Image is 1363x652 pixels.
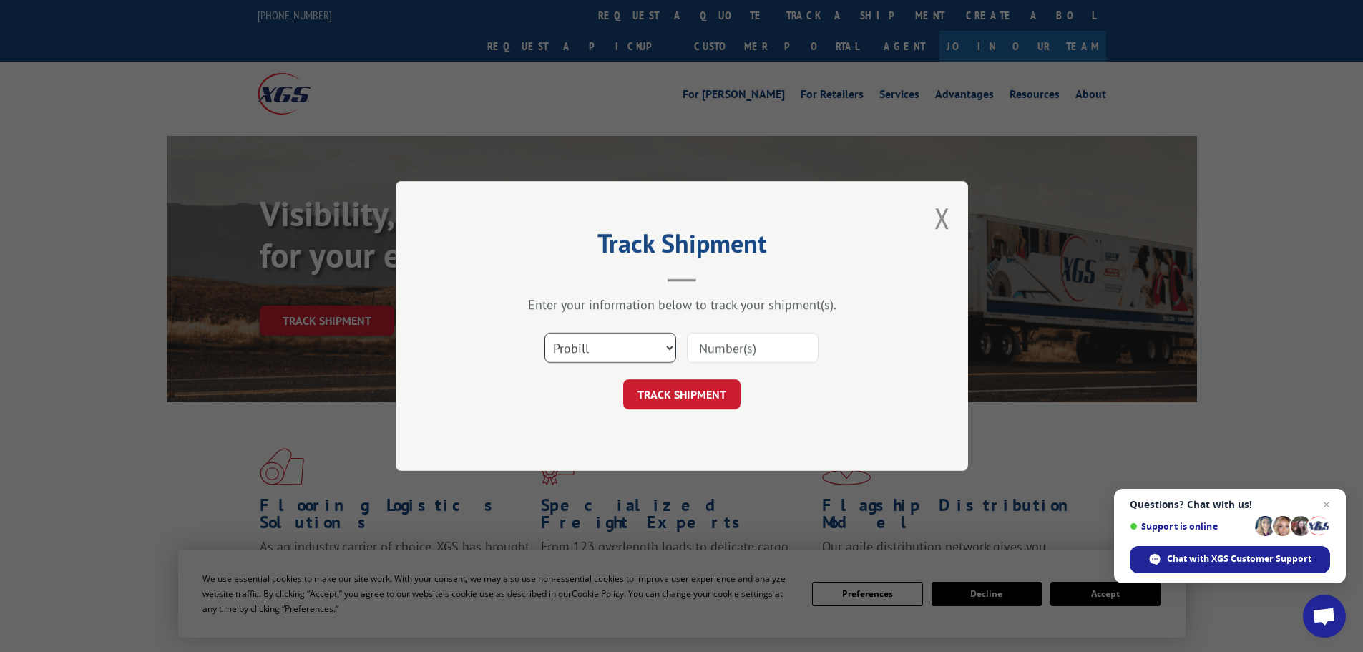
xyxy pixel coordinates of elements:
[687,333,819,363] input: Number(s)
[467,296,897,313] div: Enter your information below to track your shipment(s).
[467,233,897,261] h2: Track Shipment
[623,379,741,409] button: TRACK SHIPMENT
[1130,499,1330,510] span: Questions? Chat with us!
[934,199,950,237] button: Close modal
[1303,595,1346,638] a: Open chat
[1167,553,1311,565] span: Chat with XGS Customer Support
[1130,546,1330,573] span: Chat with XGS Customer Support
[1130,521,1250,532] span: Support is online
